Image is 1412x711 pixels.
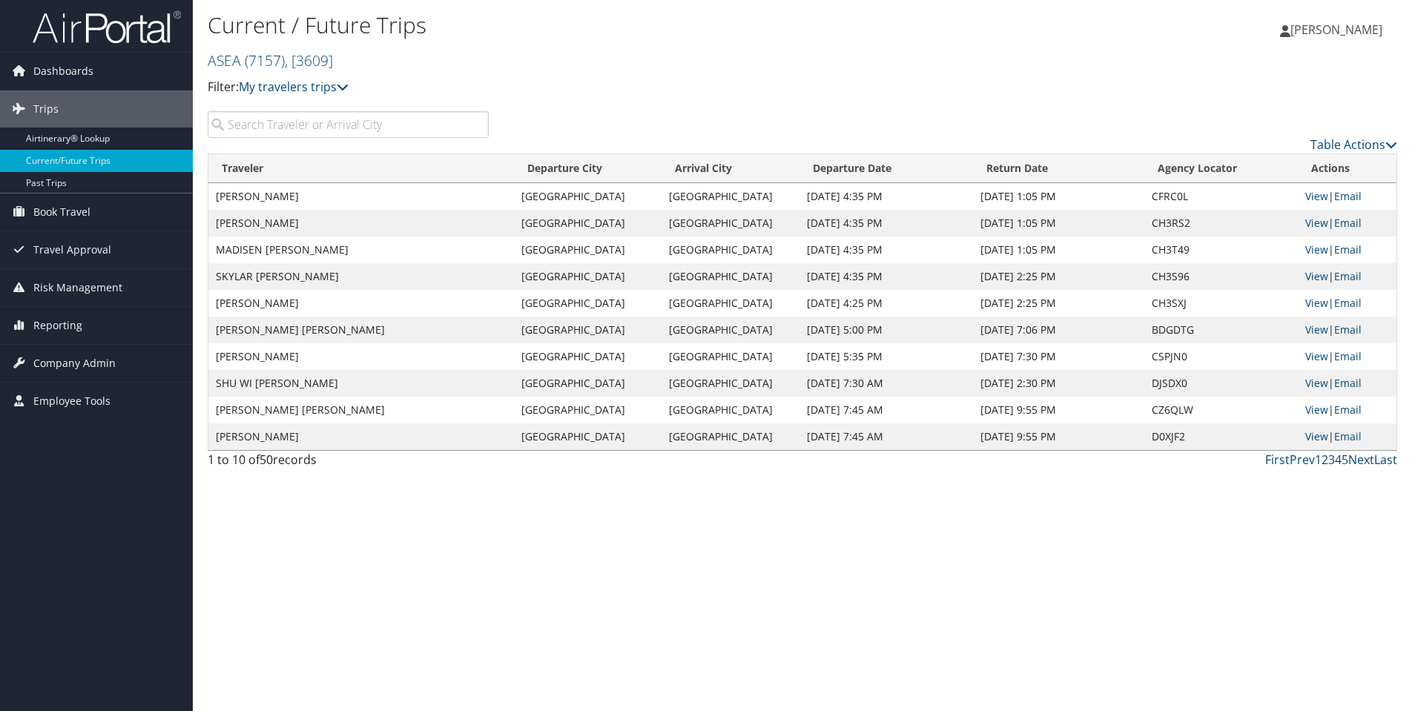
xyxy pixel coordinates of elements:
a: View [1305,189,1328,203]
td: [GEOGRAPHIC_DATA] [662,263,799,290]
a: View [1305,429,1328,443]
td: | [1298,210,1396,237]
td: D0XJF2 [1144,423,1297,450]
a: 3 [1328,452,1335,468]
a: 4 [1335,452,1342,468]
td: [GEOGRAPHIC_DATA] [662,423,799,450]
a: Email [1334,429,1362,443]
td: CH3RS2 [1144,210,1297,237]
a: Email [1334,296,1362,310]
a: View [1305,403,1328,417]
span: Company Admin [33,345,116,382]
td: CSPJN0 [1144,343,1297,370]
th: Arrival City: activate to sort column ascending [662,154,799,183]
span: Dashboards [33,53,93,90]
th: Agency Locator: activate to sort column ascending [1144,154,1297,183]
a: 5 [1342,452,1348,468]
a: Email [1334,242,1362,257]
td: [DATE] 9:55 PM [973,423,1144,450]
td: [GEOGRAPHIC_DATA] [662,370,799,397]
span: [PERSON_NAME] [1290,22,1382,38]
span: , [ 3609 ] [285,50,333,70]
td: [DATE] 1:05 PM [973,183,1144,210]
td: [DATE] 7:30 AM [799,370,973,397]
td: | [1298,263,1396,290]
th: Return Date: activate to sort column ascending [973,154,1144,183]
a: View [1305,349,1328,363]
a: Next [1348,452,1374,468]
a: Prev [1290,452,1315,468]
td: [GEOGRAPHIC_DATA] [514,290,662,317]
span: Book Travel [33,194,90,231]
span: 50 [260,452,273,468]
td: [DATE] 4:35 PM [799,237,973,263]
a: First [1265,452,1290,468]
td: [PERSON_NAME] [208,183,514,210]
td: [DATE] 2:25 PM [973,290,1144,317]
a: Table Actions [1310,136,1397,153]
td: SKYLAR [PERSON_NAME] [208,263,514,290]
td: [GEOGRAPHIC_DATA] [514,263,662,290]
td: [DATE] 5:35 PM [799,343,973,370]
td: | [1298,423,1396,450]
td: [PERSON_NAME] [208,423,514,450]
td: [GEOGRAPHIC_DATA] [662,343,799,370]
td: [PERSON_NAME] [PERSON_NAME] [208,397,514,423]
a: Email [1334,323,1362,337]
td: [DATE] 7:45 AM [799,423,973,450]
div: 1 to 10 of records [208,451,489,476]
td: [DATE] 2:25 PM [973,263,1144,290]
input: Search Traveler or Arrival City [208,111,489,138]
td: | [1298,317,1396,343]
td: [DATE] 2:30 PM [973,370,1144,397]
td: | [1298,343,1396,370]
a: View [1305,216,1328,230]
td: [GEOGRAPHIC_DATA] [514,317,662,343]
td: BDGDTG [1144,317,1297,343]
span: Risk Management [33,269,122,306]
td: [DATE] 7:06 PM [973,317,1144,343]
td: CH3T49 [1144,237,1297,263]
a: Email [1334,269,1362,283]
td: [GEOGRAPHIC_DATA] [514,423,662,450]
td: CZ6QLW [1144,397,1297,423]
td: [GEOGRAPHIC_DATA] [514,210,662,237]
td: | [1298,370,1396,397]
img: airportal-logo.png [33,10,181,44]
a: 2 [1322,452,1328,468]
span: Employee Tools [33,383,110,420]
td: [DATE] 1:05 PM [973,210,1144,237]
td: [PERSON_NAME] [208,343,514,370]
td: [DATE] 4:35 PM [799,263,973,290]
td: MADISEN [PERSON_NAME] [208,237,514,263]
td: CH3S96 [1144,263,1297,290]
td: [DATE] 7:30 PM [973,343,1144,370]
a: Email [1334,189,1362,203]
td: | [1298,397,1396,423]
td: [GEOGRAPHIC_DATA] [662,317,799,343]
a: Email [1334,349,1362,363]
a: Last [1374,452,1397,468]
td: [PERSON_NAME] [208,210,514,237]
a: Email [1334,376,1362,390]
td: | [1298,183,1396,210]
a: View [1305,296,1328,310]
td: | [1298,237,1396,263]
td: [PERSON_NAME] [PERSON_NAME] [208,317,514,343]
td: [GEOGRAPHIC_DATA] [514,183,662,210]
a: 1 [1315,452,1322,468]
a: View [1305,323,1328,337]
a: ASEA [208,50,333,70]
span: Travel Approval [33,231,111,268]
a: My travelers trips [239,79,349,95]
th: Traveler: activate to sort column ascending [208,154,514,183]
td: [GEOGRAPHIC_DATA] [514,343,662,370]
a: View [1305,376,1328,390]
td: [DATE] 4:25 PM [799,290,973,317]
td: [DATE] 4:35 PM [799,183,973,210]
td: [DATE] 9:55 PM [973,397,1144,423]
th: Departure City: activate to sort column ascending [514,154,662,183]
td: | [1298,290,1396,317]
th: Departure Date: activate to sort column descending [799,154,973,183]
td: [GEOGRAPHIC_DATA] [662,397,799,423]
